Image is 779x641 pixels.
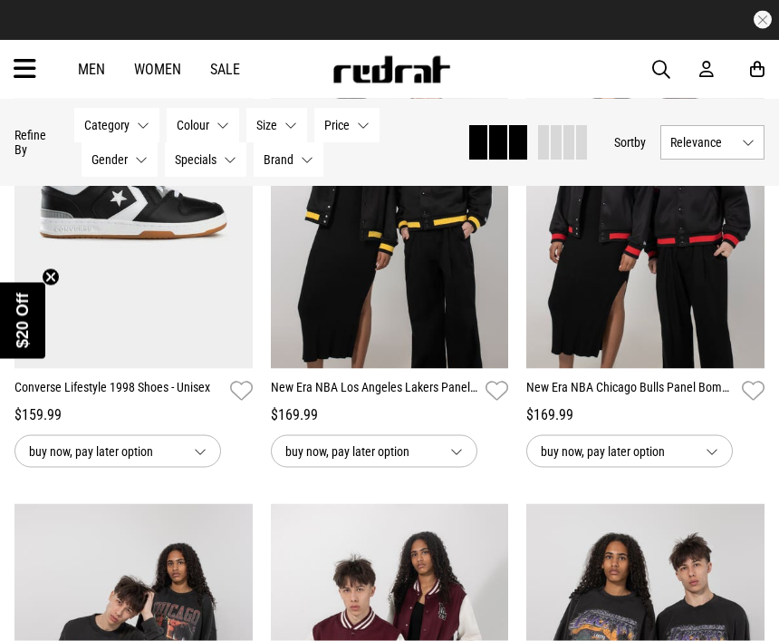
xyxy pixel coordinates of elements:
a: Converse Lifestyle 1998 Shoes - Unisex [14,378,223,404]
span: Category [84,118,130,132]
span: Price [324,118,350,132]
iframe: Customer reviews powered by Trustpilot [254,11,525,29]
div: $169.99 [526,404,765,426]
img: Redrat logo [332,56,451,83]
div: $159.99 [14,404,253,426]
span: Brand [264,152,293,167]
img: Converse Lifestyle 1998 Shoes - Unisex in Black [14,36,253,370]
button: Size [246,108,307,142]
button: buy now, pay later option [271,435,477,468]
a: Women [134,61,181,78]
button: Brand [254,142,323,177]
span: buy now, pay later option [29,441,179,462]
button: Price [314,108,380,142]
a: New Era NBA Chicago Bulls Panel Bomber Jacket [526,378,735,404]
button: Gender [82,142,158,177]
span: buy now, pay later option [285,441,436,462]
button: buy now, pay later option [14,435,221,468]
button: Relevance [660,125,765,160]
span: Relevance [670,135,735,150]
span: Gender [91,152,128,167]
span: buy now, pay later option [541,441,691,462]
button: Open LiveChat chat widget [14,7,69,62]
img: New Era Nba Los Angeles Lakers Panel Bomber Jacket in Black [271,36,509,370]
button: Sortby [614,131,646,153]
a: New Era NBA Los Angeles Lakers Panel Bomber Jacket [271,378,479,404]
p: Refine By [14,128,47,157]
span: Colour [177,118,209,132]
button: Close teaser [42,268,60,287]
span: Specials [175,152,216,167]
button: buy now, pay later option [526,435,733,468]
a: Sale [210,61,240,78]
div: $169.99 [271,404,509,426]
a: Men [78,61,105,78]
img: New Era Nba Chicago Bulls Panel Bomber Jacket in Black [526,36,765,370]
span: Size [256,118,277,132]
span: by [634,135,646,150]
span: $20 Off [14,293,32,348]
button: Specials [165,142,246,177]
button: Category [74,108,159,142]
button: Colour [167,108,239,142]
